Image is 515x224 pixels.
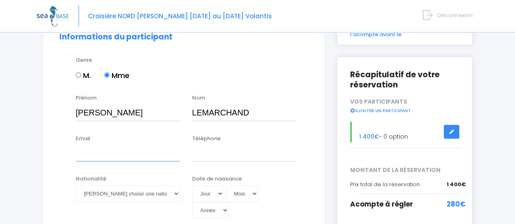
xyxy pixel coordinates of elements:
label: Genre [76,56,92,64]
span: Déconnexion [437,11,473,19]
label: Prénom [76,94,96,102]
label: Nom [192,94,205,102]
span: 280€ [447,199,466,210]
span: Croisière NORD [PERSON_NAME] [DATE] au [DATE] Volantis [88,12,272,20]
span: MONTANT DE LA RÉSERVATION [344,166,466,174]
span: Prix total de la réservation [350,181,419,188]
h2: Informations du participant [59,33,308,42]
label: Téléphone [192,135,221,143]
h2: Récapitulatif de votre réservation [350,70,460,90]
input: M. [76,72,81,78]
span: Acompte à régler [350,199,413,209]
label: Date de naissance [192,175,242,183]
label: M. [76,70,91,81]
label: Email [76,135,90,143]
div: VOS PARTICIPANTS [344,98,466,115]
input: Mme [104,72,110,78]
label: Mme [104,70,129,81]
span: 1 400€ [359,133,379,141]
label: Nationalité [76,175,106,183]
span: 1 400€ [447,181,466,189]
a: AJOUTER UN PARTICIPANT [350,107,411,114]
div: - 0 option [344,122,466,142]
